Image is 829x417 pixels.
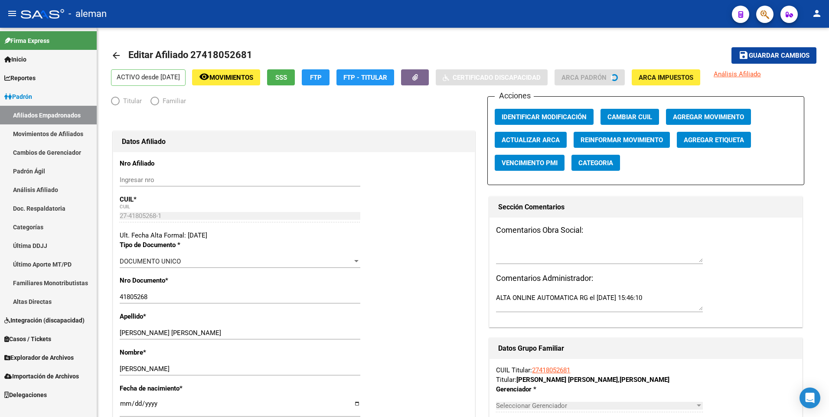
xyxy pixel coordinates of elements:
div: Open Intercom Messenger [800,388,820,408]
p: CUIL [120,195,224,204]
button: Agregar Etiqueta [677,132,751,148]
span: Familiar [159,96,186,106]
span: Casos / Tickets [4,334,51,344]
span: Certificado Discapacidad [453,74,541,81]
span: Seleccionar Gerenciador [496,402,695,410]
h1: Sección Comentarios [498,200,793,214]
span: Reinformar Movimiento [581,136,663,144]
span: Inicio [4,55,26,64]
mat-radio-group: Elija una opción [111,99,195,107]
strong: [PERSON_NAME] [PERSON_NAME] [PERSON_NAME] [516,376,669,384]
p: Nro Documento [120,276,224,285]
button: Reinformar Movimiento [574,132,670,148]
button: FTP - Titular [336,69,394,85]
div: Ult. Fecha Alta Formal: [DATE] [120,231,468,240]
button: Agregar Movimiento [666,109,751,125]
span: Actualizar ARCA [502,136,560,144]
button: SSS [267,69,295,85]
p: Gerenciador * [496,384,586,394]
span: Categoria [578,159,613,167]
span: DOCUMENTO UNICO [120,257,181,265]
button: Vencimiento PMI [495,155,565,171]
span: Titular [120,96,142,106]
button: ARCA Impuestos [632,69,700,85]
span: Análisis Afiliado [714,70,761,78]
h3: Comentarios Obra Social: [496,224,796,236]
p: Tipo de Documento * [120,240,224,250]
a: 27418052681 [532,366,570,374]
mat-icon: menu [7,8,17,19]
span: Integración (discapacidad) [4,316,85,325]
span: Movimientos [209,74,253,81]
mat-icon: remove_red_eye [199,72,209,82]
span: - aleman [69,4,107,23]
span: SSS [275,74,287,81]
h3: Comentarios Administrador: [496,272,796,284]
span: ARCA Padrón [561,74,607,81]
h3: Acciones [495,90,534,102]
p: ACTIVO desde [DATE] [111,69,186,86]
span: Editar Afiliado 27418052681 [128,49,252,60]
mat-icon: save [738,50,749,60]
mat-icon: person [812,8,822,19]
span: FTP [310,74,322,81]
span: Identificar Modificación [502,113,587,121]
button: Actualizar ARCA [495,132,567,148]
button: Categoria [571,155,620,171]
span: FTP - Titular [343,74,387,81]
h1: Datos Grupo Familiar [498,342,793,355]
p: Nombre [120,348,224,357]
span: Agregar Movimiento [673,113,744,121]
span: Guardar cambios [749,52,809,60]
h1: Datos Afiliado [122,135,466,149]
button: Guardar cambios [731,47,816,63]
span: Agregar Etiqueta [684,136,744,144]
span: Vencimiento PMI [502,159,558,167]
span: Importación de Archivos [4,371,79,381]
button: Certificado Discapacidad [436,69,548,85]
button: Identificar Modificación [495,109,594,125]
span: Explorador de Archivos [4,353,74,362]
span: Reportes [4,73,36,83]
button: FTP [302,69,330,85]
span: ARCA Impuestos [639,74,693,81]
div: CUIL Titular: Titular: [496,365,796,384]
p: Nro Afiliado [120,159,224,168]
span: Delegaciones [4,390,47,400]
span: , [618,376,620,384]
button: Movimientos [192,69,260,85]
p: Apellido [120,312,224,321]
button: Cambiar CUIL [601,109,659,125]
button: ARCA Padrón [555,69,625,85]
p: Fecha de nacimiento [120,384,224,393]
span: Cambiar CUIL [607,113,652,121]
mat-icon: arrow_back [111,50,121,61]
span: Firma Express [4,36,49,46]
span: Padrón [4,92,32,101]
